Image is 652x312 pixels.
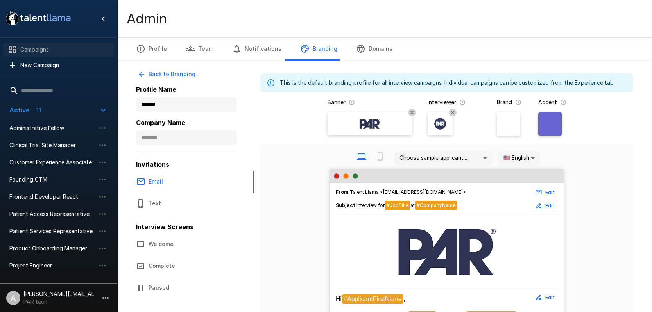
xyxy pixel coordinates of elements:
div: 🇺🇸 English [498,151,540,166]
button: Branding [291,38,347,60]
span: : [336,201,457,210]
button: Team [176,38,223,60]
button: Edit [533,186,558,198]
svg: The image that will show next to questions in your candidate interviews. It must be square and at... [459,99,466,105]
img: par_avatar.png [434,118,446,130]
label: Remove Custom Interviewer [428,112,453,135]
button: Back to Branding [136,67,199,82]
button: Welcome [127,233,254,255]
p: Accent [538,98,557,106]
span: , [404,296,405,302]
button: Remove Custom Banner [408,109,416,116]
b: Profile Name [136,86,176,93]
button: Complete [127,255,254,277]
button: Profile [127,38,176,60]
button: Notifications [223,38,291,60]
button: Edit [533,200,558,212]
button: Domains [347,38,402,60]
p: Banner [328,98,346,106]
div: Choose sample applicant... [394,151,492,166]
svg: The banner version of your logo. Using your logo will enable customization of brand and accent co... [349,99,355,105]
h4: Admin [127,11,167,27]
span: at [410,202,415,208]
span: Hi [336,296,342,302]
button: Text [127,193,254,214]
button: Edit [533,291,558,303]
button: Remove Custom Interviewer [449,109,457,116]
svg: The primary color for buttons in branded interviews and emails. It should be a color that complem... [560,99,566,105]
span: #CompanyName [415,201,457,210]
img: Talent Llama [336,223,558,278]
span: #JobTitle [385,201,410,210]
b: Company Name [136,119,185,127]
button: Paused [127,277,254,299]
button: Email [127,171,254,193]
b: From [336,189,349,195]
b: Subject [336,202,355,208]
p: Brand [497,98,512,106]
div: This is the default branding profile for all interview campaigns. Individual campaigns can be cus... [280,76,615,90]
img: Banner Logo [346,118,393,130]
span: Interview for [356,202,385,208]
label: Banner LogoRemove Custom Banner [328,112,412,135]
span: : Talent Llama <[EMAIL_ADDRESS][DOMAIN_NAME]> [336,188,466,196]
p: Interviewer [428,98,456,106]
span: #ApplicantFirstName [342,294,403,304]
svg: The background color for branded interviews and emails. It should be a color that complements you... [515,99,521,105]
